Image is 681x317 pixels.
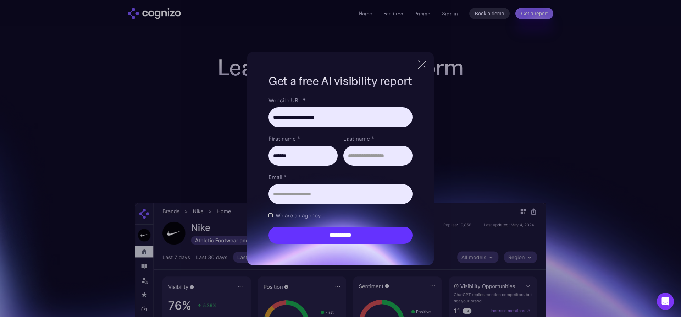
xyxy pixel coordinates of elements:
span: We are an agency [276,211,321,220]
h1: Get a free AI visibility report [268,73,413,89]
label: Website URL * [268,96,413,104]
form: Brand Report Form [268,96,413,244]
label: Last name * [343,134,413,143]
label: Email * [268,173,413,181]
div: Open Intercom Messenger [657,293,674,310]
label: First name * [268,134,338,143]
